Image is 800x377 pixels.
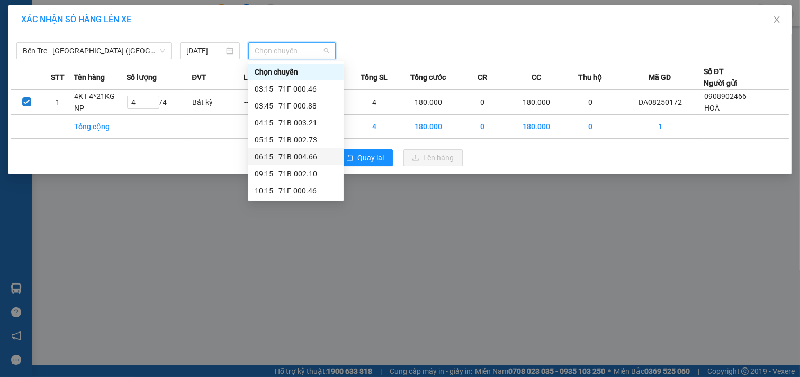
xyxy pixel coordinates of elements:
[348,90,400,115] td: 4
[456,115,508,139] td: 0
[248,64,344,80] div: Chọn chuyến
[192,90,244,115] td: Bất kỳ
[74,115,127,139] td: Tổng cộng
[255,100,337,112] div: 03:45 - 71F-000.88
[74,90,127,115] td: 4KT 4*21KG NP
[255,151,337,163] div: 06:15 - 71B-004.66
[255,66,337,78] div: Chọn chuyến
[127,90,192,115] td: / 4
[338,149,393,166] button: rollbackQuay lại
[704,104,720,112] span: HOÀ
[255,134,337,146] div: 05:15 - 71B-002.73
[410,71,446,83] span: Tổng cước
[456,90,508,115] td: 0
[147,102,159,108] span: Decrease Value
[23,43,165,59] span: Bến Tre - Sài Gòn (CT)
[42,90,74,115] td: 1
[346,154,354,163] span: rollback
[616,115,704,139] td: 1
[564,115,616,139] td: 0
[255,185,337,196] div: 10:15 - 71F-000.46
[255,43,329,59] span: Chọn chuyến
[578,71,602,83] span: Thu hộ
[772,15,781,24] span: close
[150,102,157,109] span: down
[150,97,157,103] span: up
[403,149,463,166] button: uploadLên hàng
[478,71,487,83] span: CR
[255,83,337,95] div: 03:15 - 71F-000.46
[400,90,456,115] td: 180.000
[649,71,671,83] span: Mã GD
[74,71,105,83] span: Tên hàng
[51,71,65,83] span: STT
[532,71,541,83] span: CC
[255,168,337,179] div: 09:15 - 71B-002.10
[255,117,337,129] div: 04:15 - 71B-003.21
[400,115,456,139] td: 180.000
[348,115,400,139] td: 4
[244,71,277,83] span: Loại hàng
[616,90,704,115] td: DA08250172
[564,90,616,115] td: 0
[244,90,295,115] td: ---
[508,90,564,115] td: 180.000
[192,71,206,83] span: ĐVT
[762,5,792,35] button: Close
[186,45,224,57] input: 12/08/2025
[21,14,131,24] span: XÁC NHẬN SỐ HÀNG LÊN XE
[361,71,388,83] span: Tổng SL
[127,71,157,83] span: Số lượng
[508,115,564,139] td: 180.000
[704,92,747,101] span: 0908902466
[147,96,159,102] span: Increase Value
[358,152,384,164] span: Quay lại
[704,66,738,89] div: Số ĐT Người gửi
